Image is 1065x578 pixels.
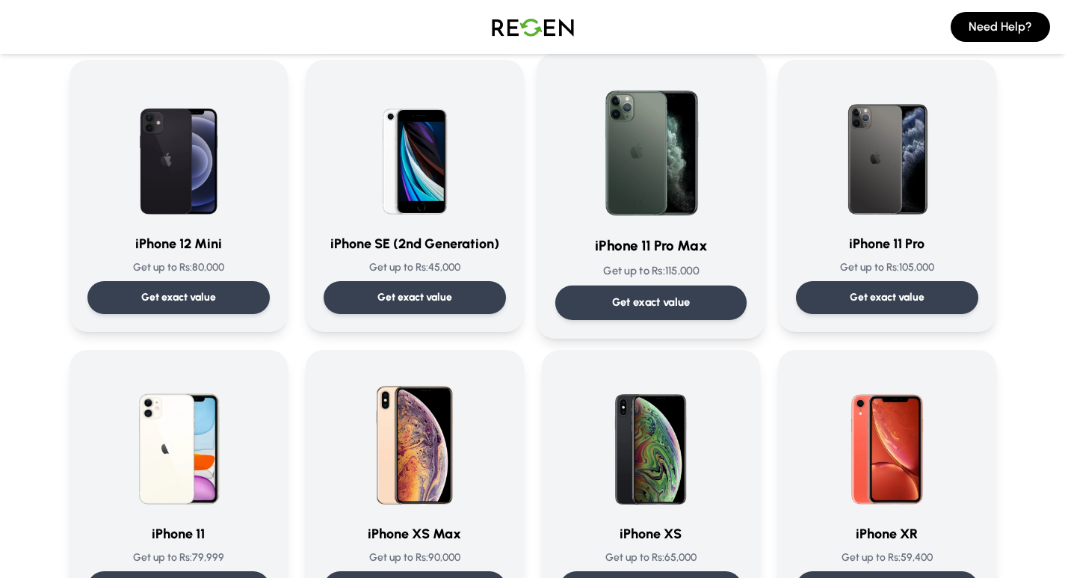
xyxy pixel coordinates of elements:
[850,290,924,305] p: Get exact value
[560,550,742,565] p: Get up to Rs: 65,000
[107,368,250,511] img: iPhone 11
[107,78,250,221] img: iPhone 12 Mini
[611,295,690,310] p: Get exact value
[951,12,1050,42] button: Need Help?
[796,523,978,544] h3: iPhone XR
[87,523,270,544] h3: iPhone 11
[324,523,506,544] h3: iPhone XS Max
[141,290,216,305] p: Get exact value
[87,233,270,254] h3: iPhone 12 Mini
[575,72,726,223] img: iPhone 11 Pro Max
[324,550,506,565] p: Get up to Rs: 90,000
[560,523,742,544] h3: iPhone XS
[324,260,506,275] p: Get up to Rs: 45,000
[377,290,452,305] p: Get exact value
[555,236,746,257] h3: iPhone 11 Pro Max
[87,260,270,275] p: Get up to Rs: 80,000
[815,78,959,221] img: iPhone 11 Pro
[796,260,978,275] p: Get up to Rs: 105,000
[555,263,746,279] p: Get up to Rs: 115,000
[87,550,270,565] p: Get up to Rs: 79,999
[343,368,487,511] img: iPhone XS Max
[481,6,585,48] img: Logo
[796,233,978,254] h3: iPhone 11 Pro
[579,368,723,511] img: iPhone XS
[815,368,959,511] img: iPhone XR
[796,550,978,565] p: Get up to Rs: 59,400
[324,233,506,254] h3: iPhone SE (2nd Generation)
[343,78,487,221] img: iPhone SE (2nd Generation)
